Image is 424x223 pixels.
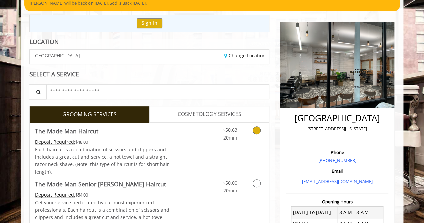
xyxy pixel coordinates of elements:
[35,179,166,189] b: The Made Man Senior [PERSON_NAME] Haircut
[287,169,387,173] h3: Email
[302,178,372,184] a: [EMAIL_ADDRESS][DOMAIN_NAME]
[35,191,170,199] div: $54.00
[35,126,98,136] b: The Made Man Haircut
[33,53,80,58] span: [GEOGRAPHIC_DATA]
[286,199,388,204] h3: Opening Hours
[337,207,383,218] td: 8 A.M - 8 P.M
[222,180,237,186] span: $50.00
[35,138,75,145] span: This service needs some Advance to be paid before we block your appointment
[287,113,387,123] h2: [GEOGRAPHIC_DATA]
[29,84,47,99] button: Service Search
[223,134,237,141] span: 20min
[318,157,356,163] a: [PHONE_NUMBER]
[35,191,75,198] span: This service needs some Advance to be paid before we block your appointment
[29,38,59,46] b: LOCATION
[287,125,387,132] p: [STREET_ADDRESS][US_STATE]
[223,187,237,194] span: 20min
[35,146,169,175] span: Each haircut is a combination of scissors and clippers and includes a great cut and service, a ho...
[35,138,170,146] div: $48.00
[62,110,117,119] span: GROOMING SERVICES
[29,71,270,77] div: SELECT A SERVICE
[178,110,241,119] span: COSMETOLOGY SERVICES
[224,52,266,59] a: Change Location
[137,18,162,28] button: Sign In
[287,150,387,155] h3: Phone
[291,207,337,218] td: [DATE] To [DATE]
[222,127,237,133] span: $50.63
